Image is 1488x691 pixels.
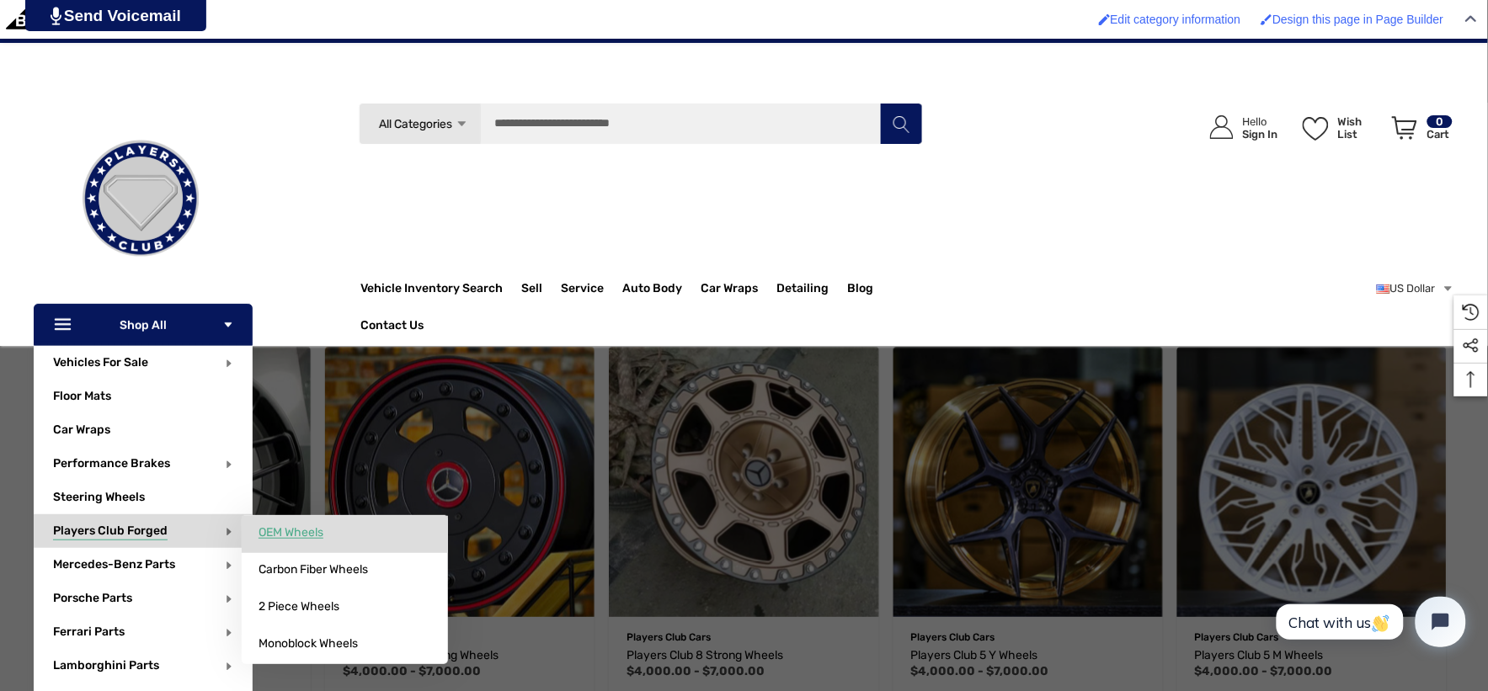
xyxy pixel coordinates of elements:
[1463,338,1480,354] svg: Social Media
[1191,98,1287,157] a: Sign in
[1243,128,1278,141] p: Sign In
[777,272,848,306] a: Detailing
[880,103,922,145] button: Search
[623,272,701,306] a: Auto Body
[53,456,170,475] span: Performance Brakes
[777,281,829,300] span: Detailing
[53,658,159,672] a: Lamborghini Parts
[359,103,481,145] a: All Categories Icon Arrow Down Icon Arrow Up
[623,281,683,300] span: Auto Body
[1099,13,1111,25] img: Enabled brush for category edit
[53,524,168,542] span: Players Club Forged
[53,481,253,514] a: Steering Wheels
[53,490,145,508] span: Steering Wheels
[562,272,623,306] a: Service
[1384,98,1454,164] a: Cart with 0 items
[53,423,110,441] span: Car Wraps
[522,281,543,300] span: Sell
[53,355,148,369] a: Vehicles For Sale
[1338,115,1383,141] p: Wish List
[53,557,175,571] a: Mercedes-Benz Parts
[53,591,132,605] a: Porsche Parts
[53,557,175,576] span: Mercedes-Benz Parts
[53,625,125,643] span: Ferrari Parts
[701,272,777,306] a: Car Wraps
[53,658,159,677] span: Lamborghini Parts
[53,591,132,609] span: Porsche Parts
[522,272,562,306] a: Sell
[1261,13,1272,25] img: Enabled brush for page builder edit.
[53,355,148,374] span: Vehicles For Sale
[259,562,368,577] span: Carbon Fiber Wheels
[701,281,759,300] span: Car Wraps
[1427,128,1453,141] p: Cart
[1465,15,1477,23] img: Close Admin Bar
[361,318,424,337] a: Contact Us
[34,304,253,346] p: Shop All
[456,118,468,130] svg: Icon Arrow Down
[361,281,504,300] a: Vehicle Inventory Search
[848,281,874,300] a: Blog
[1243,115,1278,128] p: Hello
[53,380,253,413] a: Floor Mats
[1454,371,1488,388] svg: Top
[1303,117,1329,141] svg: Wish List
[259,636,358,651] span: Monoblock Wheels
[56,114,225,283] img: Players Club | Cars For Sale
[222,319,234,331] svg: Icon Arrow Down
[1272,13,1443,26] span: Design this page in Page Builder
[1258,582,1480,662] iframe: Tidio Chat
[1295,98,1384,157] a: Wish List Wish List
[1111,13,1241,26] span: Edit category information
[52,316,77,335] svg: Icon Line
[379,117,452,131] span: All Categories
[51,7,61,25] img: PjwhLS0gR2VuZXJhdG9yOiBHcmF2aXQuaW8gLS0+PHN2ZyB4bWxucz0iaHR0cDovL3d3dy53My5vcmcvMjAwMC9zdmciIHhtb...
[53,625,125,639] a: Ferrari Parts
[259,525,323,540] span: OEM Wheels
[53,389,111,407] span: Floor Mats
[1210,115,1234,139] svg: Icon User Account
[1091,4,1250,35] a: Enabled brush for category edit Edit category information
[1252,4,1452,35] a: Enabled brush for page builder edit. Design this page in Page Builder
[1377,272,1454,306] a: USD
[259,599,339,614] span: 2 Piece Wheels
[53,456,170,470] a: Performance Brakes
[1463,304,1480,321] svg: Recently Viewed
[1392,116,1417,140] svg: Review Your Cart
[53,524,168,538] a: Players Club Forged
[53,413,253,447] a: Car Wraps
[1427,115,1453,128] p: 0
[562,281,605,300] span: Service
